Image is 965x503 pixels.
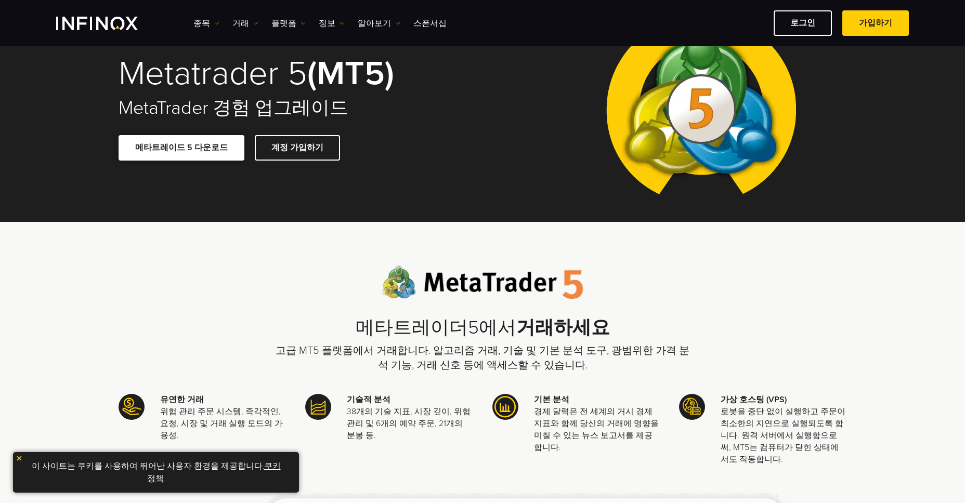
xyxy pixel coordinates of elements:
a: 알아보기 [358,17,400,30]
p: 로봇을 중단 없이 실행하고 주문이 최소한의 지연으로 실행되도록 합니다. 원격 서버에서 실행함으로써, MT5는 컴퓨터가 닫힌 상태에서도 작동합니다. [721,406,846,466]
a: 로그인 [774,10,832,36]
a: 정보 [319,17,345,30]
p: 경제 달력은 전 세계의 거시 경제 지표와 함께 당신의 거래에 영향을 미칠 수 있는 뉴스 보고서를 제공합니다. [534,406,660,454]
strong: 기술적 분석 [347,394,390,405]
a: 종목 [193,17,219,30]
h2: 메타트레이더5에서 [275,317,690,339]
strong: 유연한 거래 [160,394,204,405]
h2: MetaTrader 경험 업그레이드 [119,97,468,120]
a: 거래 [232,17,258,30]
a: 계정 가입하기 [255,135,340,161]
img: yellow close icon [16,455,23,462]
img: Meta Trader 5 icon [119,394,145,420]
a: 가입하기 [842,10,909,36]
img: Meta Trader 5 icon [492,394,518,420]
p: 이 사이트는 쿠키를 사용하여 뛰어난 사용자 환경을 제공합니다. . [18,457,294,487]
strong: 거래하세요 [516,316,610,339]
a: 플랫폼 [271,17,306,30]
img: Meta Trader 5 icon [679,394,705,420]
a: 스폰서십 [413,17,447,30]
strong: (MT5) [307,53,394,94]
strong: 가상 호스팅 (VPS) [721,394,787,405]
h1: Metatrader 5 [119,56,468,91]
img: Meta Trader 5 logo [382,266,583,299]
p: 38개의 기술 지표, 시장 깊이, 위험 관리 및 6개의 예약 주문, 21개의 분봉 등. [347,406,473,442]
p: 위험 관리 주문 시스템, 즉각적인, 요청, 시장 및 거래 실행 모드의 가용성. [160,406,286,442]
strong: 기본 분석 [534,394,569,405]
p: 고급 MT5 플랫폼에서 거래합니다. 알고리즘 거래, 기술 및 기본 분석 도구, 광범위한 가격 분석 기능, 거래 신호 등에 액세스할 수 있습니다. [275,343,690,373]
a: INFINOX Logo [56,17,162,30]
img: Meta Trader 5 icon [305,394,331,420]
a: 메타트레이드 5 다운로드 [119,135,244,161]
